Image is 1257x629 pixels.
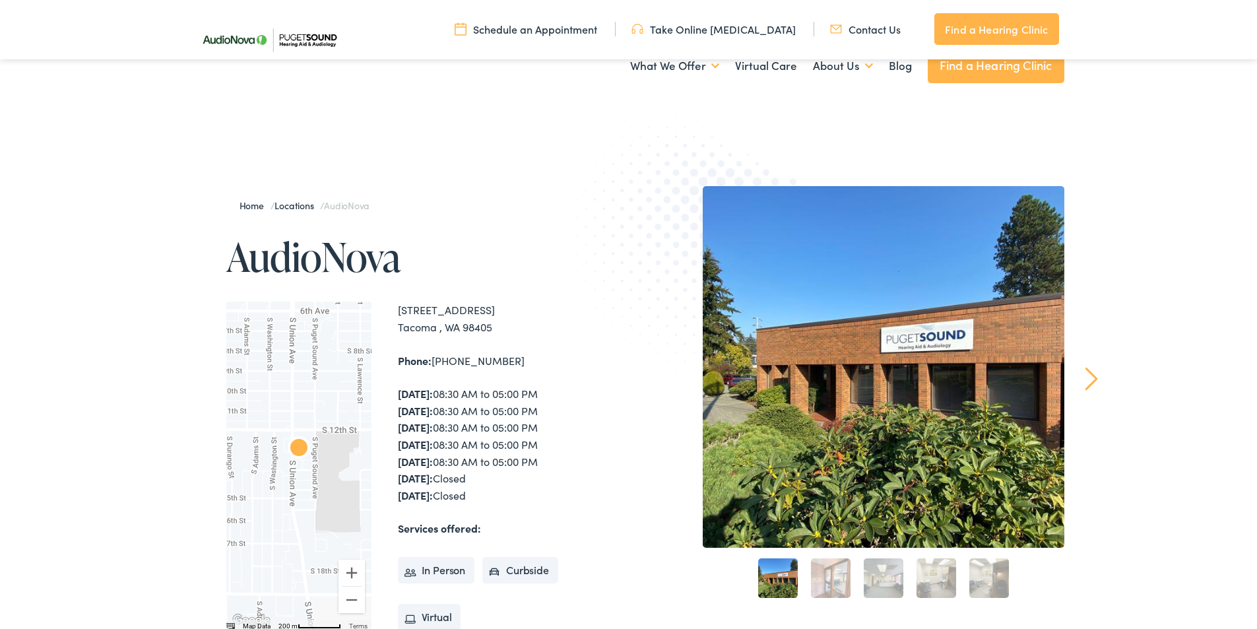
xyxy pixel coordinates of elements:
a: 4 [917,558,956,598]
a: What We Offer [630,42,719,90]
img: utility icon [631,22,643,36]
div: [STREET_ADDRESS] Tacoma , WA 98405 [398,302,629,335]
strong: [DATE]: [398,471,433,485]
span: AudioNova [324,199,369,212]
li: In Person [398,557,475,583]
h1: AudioNova [226,235,629,279]
a: Open this area in Google Maps (opens a new window) [230,612,273,629]
img: utility icon [830,22,842,36]
a: Virtual Care [735,42,797,90]
a: Schedule an Appointment [455,22,597,36]
a: Contact Us [830,22,901,36]
a: Locations [274,199,320,212]
a: Home [240,199,271,212]
img: Google [230,612,273,629]
a: About Us [813,42,873,90]
a: Find a Hearing Clinic [928,48,1064,83]
button: Zoom in [338,560,365,586]
strong: [DATE]: [398,403,433,418]
strong: Phone: [398,353,432,368]
a: 5 [969,558,1009,598]
a: Blog [889,42,912,90]
strong: [DATE]: [398,437,433,451]
div: [PHONE_NUMBER] [398,352,629,370]
div: 08:30 AM to 05:00 PM 08:30 AM to 05:00 PM 08:30 AM to 05:00 PM 08:30 AM to 05:00 PM 08:30 AM to 0... [398,385,629,504]
button: Map Scale: 200 m per 62 pixels [274,620,345,629]
strong: [DATE]: [398,386,433,401]
img: utility icon [455,22,467,36]
strong: [DATE]: [398,420,433,434]
a: Find a Hearing Clinic [934,13,1058,45]
a: Take Online [MEDICAL_DATA] [631,22,796,36]
span: / / [240,199,370,212]
div: AudioNova [283,434,315,465]
button: Zoom out [338,587,365,613]
strong: [DATE]: [398,454,433,469]
a: 3 [864,558,903,598]
a: 2 [811,558,851,598]
strong: [DATE]: [398,488,433,502]
strong: Services offered: [398,521,481,535]
a: Next [1085,367,1097,391]
li: Curbside [482,557,558,583]
a: 1 [758,558,798,598]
